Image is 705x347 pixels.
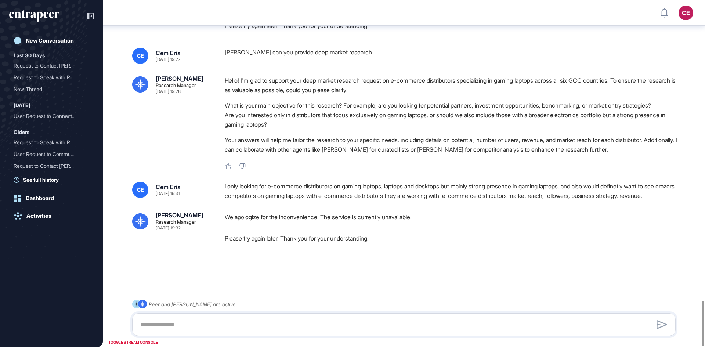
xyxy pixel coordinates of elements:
div: Olders [14,128,29,137]
div: New Conversation [26,37,74,44]
div: Cem Eris [156,184,180,190]
div: Request to Contact [PERSON_NAME] [14,160,83,172]
div: [DATE] 19:32 [156,226,181,230]
p: We apologize for the inconvenience. The service is currently unavailable. [225,212,681,222]
div: i only looking for e-commerce distributors on gaming laptops, laptops and desktops but mainly str... [225,182,681,200]
div: Request to Speak with Reese [14,137,89,148]
div: Research Manager [156,220,196,224]
div: Last 30 Days [14,51,45,60]
a: Activities [9,209,94,223]
div: entrapeer-logo [9,10,59,22]
p: Hello! I'm glad to support your deep market research request on e-commerce distributors specializ... [225,76,681,95]
p: Please try again later. Thank you for your understanding. [225,234,681,243]
a: New Conversation [9,33,94,48]
div: Request to Speak with Reese [14,72,89,83]
div: User Request to Communicate with Reese [14,148,89,160]
div: [PERSON_NAME] [156,76,203,82]
div: User Request to Connect with Reese [14,110,89,122]
div: [DATE] 19:28 [156,89,181,94]
div: [DATE] 19:31 [156,191,180,196]
div: [DATE] [14,101,30,110]
div: User Request to Connect w... [14,110,83,122]
div: Research Manager [156,83,196,88]
button: CE [679,6,693,20]
div: Cem Eris [156,50,180,56]
div: Request to Contact Rees [14,160,89,172]
a: See full history [14,176,94,184]
div: Dashboard [26,195,54,202]
div: Activities [26,213,51,219]
span: CE [137,53,144,59]
div: [PERSON_NAME] can you provide deep market research [225,48,681,64]
div: Peer and [PERSON_NAME] are active [149,300,236,309]
div: User Request to Communica... [14,148,83,160]
div: Request to Contact Reese [14,60,89,72]
div: New Thread [14,83,83,95]
span: CE [137,187,144,193]
div: [DATE] 19:27 [156,57,180,62]
div: [PERSON_NAME] [156,212,203,218]
span: See full history [23,176,59,184]
div: Request to Speak with Ree... [14,137,83,148]
a: Dashboard [9,191,94,206]
p: Your answers will help me tailor the research to your specific needs, including details on potent... [225,135,681,154]
div: New Thread [14,83,89,95]
div: Request to Contact [PERSON_NAME] [14,60,83,72]
div: Request to Speak with Ree... [14,72,83,83]
li: What is your main objective for this research? For example, are you looking for potential partner... [225,101,681,110]
li: Are you interested only in distributors that focus exclusively on gaming laptops, or should we al... [225,110,681,129]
